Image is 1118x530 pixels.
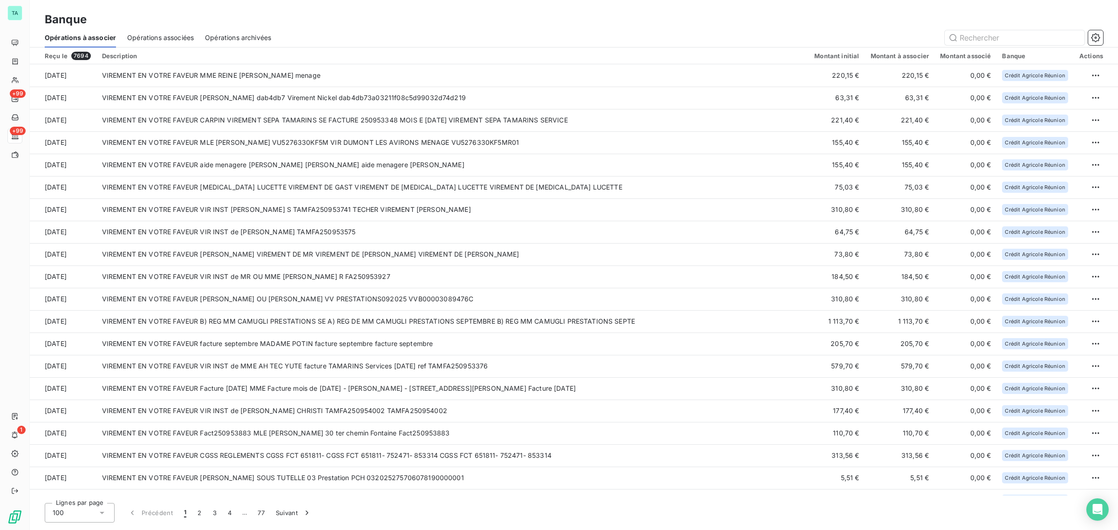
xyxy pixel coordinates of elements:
[940,52,991,60] div: Montant associé
[1005,475,1065,481] span: Crédit Agricole Réunion
[934,377,996,400] td: 0,00 €
[1005,229,1065,235] span: Crédit Agricole Réunion
[96,288,809,310] td: VIREMENT EN VOTRE FAVEUR [PERSON_NAME] OU [PERSON_NAME] VV PRESTATIONS092025 VVB00003089476C
[809,87,865,109] td: 63,31 €
[809,198,865,221] td: 310,80 €
[96,467,809,489] td: VIREMENT EN VOTRE FAVEUR [PERSON_NAME] SOUS TUTELLE 03 Prestation PCH 032025275706078190000001
[1086,498,1109,521] div: Open Intercom Messenger
[865,422,935,444] td: 110,70 €
[809,131,865,154] td: 155,40 €
[865,355,935,377] td: 579,70 €
[865,64,935,87] td: 220,15 €
[96,221,809,243] td: VIREMENT EN VOTRE FAVEUR VIR INST de [PERSON_NAME] TAMFA250953575
[207,503,222,523] button: 3
[809,109,865,131] td: 221,40 €
[30,221,96,243] td: [DATE]
[30,444,96,467] td: [DATE]
[865,333,935,355] td: 205,70 €
[934,243,996,265] td: 0,00 €
[809,288,865,310] td: 310,80 €
[30,198,96,221] td: [DATE]
[222,503,237,523] button: 4
[809,355,865,377] td: 579,70 €
[30,131,96,154] td: [DATE]
[1005,95,1065,101] span: Crédit Agricole Réunion
[865,489,935,511] td: 388,50 €
[865,400,935,422] td: 177,40 €
[934,444,996,467] td: 0,00 €
[934,400,996,422] td: 0,00 €
[865,265,935,288] td: 184,50 €
[1005,184,1065,190] span: Crédit Agricole Réunion
[934,288,996,310] td: 0,00 €
[934,355,996,377] td: 0,00 €
[871,52,929,60] div: Montant à associer
[96,198,809,221] td: VIREMENT EN VOTRE FAVEUR VIR INST [PERSON_NAME] S TAMFA250953741 TECHER VIREMENT [PERSON_NAME]
[30,243,96,265] td: [DATE]
[865,176,935,198] td: 75,03 €
[30,176,96,198] td: [DATE]
[30,265,96,288] td: [DATE]
[1005,162,1065,168] span: Crédit Agricole Réunion
[1005,117,1065,123] span: Crédit Agricole Réunion
[102,52,804,60] div: Description
[865,243,935,265] td: 73,80 €
[865,131,935,154] td: 155,40 €
[809,154,865,176] td: 155,40 €
[53,508,64,517] span: 100
[809,489,865,511] td: 388,50 €
[96,243,809,265] td: VIREMENT EN VOTRE FAVEUR [PERSON_NAME] VIREMENT DE MR VIREMENT DE [PERSON_NAME] VIREMENT DE [PERS...
[809,377,865,400] td: 310,80 €
[252,503,270,523] button: 77
[934,422,996,444] td: 0,00 €
[1005,296,1065,302] span: Crédit Agricole Réunion
[30,64,96,87] td: [DATE]
[122,503,178,523] button: Précédent
[934,198,996,221] td: 0,00 €
[809,333,865,355] td: 205,70 €
[865,87,935,109] td: 63,31 €
[30,467,96,489] td: [DATE]
[17,426,26,434] span: 1
[1005,408,1065,414] span: Crédit Agricole Réunion
[30,109,96,131] td: [DATE]
[865,310,935,333] td: 1 113,70 €
[809,422,865,444] td: 110,70 €
[934,176,996,198] td: 0,00 €
[809,243,865,265] td: 73,80 €
[96,154,809,176] td: VIREMENT EN VOTRE FAVEUR aide menagere [PERSON_NAME] [PERSON_NAME] aide menagere [PERSON_NAME]
[1005,207,1065,212] span: Crédit Agricole Réunion
[30,288,96,310] td: [DATE]
[96,131,809,154] td: VIREMENT EN VOTRE FAVEUR MLE [PERSON_NAME] VU5276330KF5M VIR DUMONT LES AVIRONS MENAGE VU5276330K...
[934,109,996,131] td: 0,00 €
[96,400,809,422] td: VIREMENT EN VOTRE FAVEUR VIR INST de [PERSON_NAME] CHRISTI TAMFA250954002 TAMFA250954002
[934,467,996,489] td: 0,00 €
[934,221,996,243] td: 0,00 €
[865,221,935,243] td: 64,75 €
[184,508,186,517] span: 1
[30,87,96,109] td: [DATE]
[96,355,809,377] td: VIREMENT EN VOTRE FAVEUR VIR INST de MME AH TEC YUTE facture TAMARINS Services [DATE] ref TAMFA25...
[1005,341,1065,347] span: Crédit Agricole Réunion
[1005,386,1065,391] span: Crédit Agricole Réunion
[270,503,317,523] button: Suivant
[865,377,935,400] td: 310,80 €
[934,64,996,87] td: 0,00 €
[30,333,96,355] td: [DATE]
[127,33,194,42] span: Opérations associées
[1079,52,1103,60] div: Actions
[814,52,859,60] div: Montant initial
[96,377,809,400] td: VIREMENT EN VOTRE FAVEUR Facture [DATE] MME Facture mois de [DATE] - [PERSON_NAME] - [STREET_ADDR...
[30,489,96,511] td: [DATE]
[96,422,809,444] td: VIREMENT EN VOTRE FAVEUR Fact250953883 MLE [PERSON_NAME] 30 ter chemin Fontaine Fact250953883
[96,333,809,355] td: VIREMENT EN VOTRE FAVEUR facture septembre MADAME POTIN facture septembre facture septembre
[30,154,96,176] td: [DATE]
[809,467,865,489] td: 5,51 €
[865,109,935,131] td: 221,40 €
[30,310,96,333] td: [DATE]
[809,221,865,243] td: 64,75 €
[45,11,87,28] h3: Banque
[865,288,935,310] td: 310,80 €
[96,489,809,511] td: VIREMENT EN VOTRE FAVEUR [PERSON_NAME] VIREMENT DE [PERSON_NAME] [PERSON_NAME] TAMFA250953373 VIR...
[1005,453,1065,458] span: Crédit Agricole Réunion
